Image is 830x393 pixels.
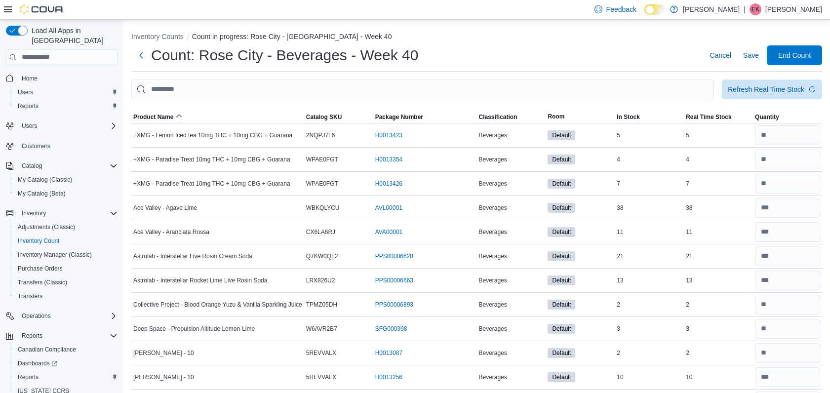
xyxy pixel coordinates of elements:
a: Customers [18,140,54,152]
span: Adjustments (Classic) [14,221,118,233]
button: Users [18,120,41,132]
span: Default [552,300,571,309]
span: Beverages [478,276,507,284]
a: My Catalog (Classic) [14,174,77,186]
button: Inventory Counts [131,33,184,40]
input: Dark Mode [644,4,665,15]
span: Reports [18,330,118,342]
a: AVL00001 [375,204,402,212]
div: 5 [684,129,753,141]
button: Users [2,119,121,133]
button: Reports [10,99,121,113]
span: Beverages [478,131,507,139]
span: WPAE0FGT [306,156,338,163]
p: | [744,3,746,15]
button: Catalog SKU [304,111,373,123]
span: Default [548,155,575,164]
span: Package Number [375,113,423,121]
span: CX6LA6RJ [306,228,335,236]
span: Quantity [755,113,779,121]
span: Load All Apps in [GEOGRAPHIC_DATA] [28,26,118,45]
button: Package Number [373,111,477,123]
span: Default [548,275,575,285]
span: Default [552,349,571,357]
span: Beverages [478,156,507,163]
div: 2 [684,347,753,359]
button: Catalog [2,159,121,173]
div: 2 [615,299,684,311]
a: PPS00006628 [375,252,413,260]
span: Ace Valley - Agave Lime [133,204,197,212]
span: Default [552,276,571,285]
span: EK [751,3,759,15]
span: Save [743,50,759,60]
button: Users [10,85,121,99]
span: Default [548,300,575,310]
span: +XMG - Paradise Treat 10mg THC + 10mg CBG + Guarana [133,180,290,188]
span: Default [552,203,571,212]
span: Default [552,252,571,261]
span: Default [548,372,575,382]
span: Reports [14,371,118,383]
span: Reports [18,373,39,381]
div: 7 [684,178,753,190]
span: [PERSON_NAME] - 10 [133,373,194,381]
div: Refresh Real Time Stock [728,84,804,94]
span: Canadian Compliance [18,346,76,354]
button: Inventory Manager (Classic) [10,248,121,262]
button: Save [739,45,763,65]
span: Collective Project - Blood Orange Yuzu & Vanilla Sparkling Juice [133,301,302,309]
a: H0013256 [375,373,402,381]
div: 4 [615,154,684,165]
span: [PERSON_NAME] - 10 [133,349,194,357]
button: Cancel [706,45,735,65]
span: Beverages [478,325,507,333]
a: Adjustments (Classic) [14,221,79,233]
span: Reports [14,100,118,112]
span: Classification [478,113,517,121]
span: Default [552,324,571,333]
span: Ace Valley - Aranciata Rossa [133,228,209,236]
button: Operations [18,310,55,322]
span: Inventory [18,207,118,219]
a: H0013426 [375,180,402,188]
button: Inventory [2,206,121,220]
button: Count in progress: Rose City - [GEOGRAPHIC_DATA] - Week 40 [192,33,392,40]
div: 13 [615,275,684,286]
span: W6AVR2B7 [306,325,337,333]
div: 21 [684,250,753,262]
span: Default [548,130,575,140]
div: 13 [684,275,753,286]
span: Inventory Manager (Classic) [18,251,92,259]
input: This is a search bar. After typing your query, hit enter to filter the results lower in the page. [131,79,714,99]
button: Reports [18,330,46,342]
div: 3 [615,323,684,335]
span: Purchase Orders [18,265,63,273]
span: Transfers [14,290,118,302]
span: Default [548,227,575,237]
span: My Catalog (Beta) [18,190,66,197]
div: 2 [615,347,684,359]
span: Real Time Stock [686,113,731,121]
span: Canadian Compliance [14,344,118,355]
span: 5REVVALX [306,373,336,381]
span: Default [548,324,575,334]
span: +XMG - Paradise Treat 10mg THC + 10mg CBG + Guarana [133,156,290,163]
a: Home [18,73,41,84]
div: 5 [615,129,684,141]
img: Cova [20,4,64,14]
button: End Count [767,45,822,65]
span: Astrolab - Interstellar Live Rosin Cream Soda [133,252,252,260]
div: 10 [684,371,753,383]
span: Users [14,86,118,98]
div: 7 [615,178,684,190]
div: 21 [615,250,684,262]
button: Adjustments (Classic) [10,220,121,234]
button: Reports [2,329,121,343]
span: My Catalog (Classic) [14,174,118,186]
span: Default [552,179,571,188]
span: Catalog SKU [306,113,342,121]
button: My Catalog (Classic) [10,173,121,187]
span: WBKQLYCU [306,204,340,212]
span: In Stock [617,113,640,121]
